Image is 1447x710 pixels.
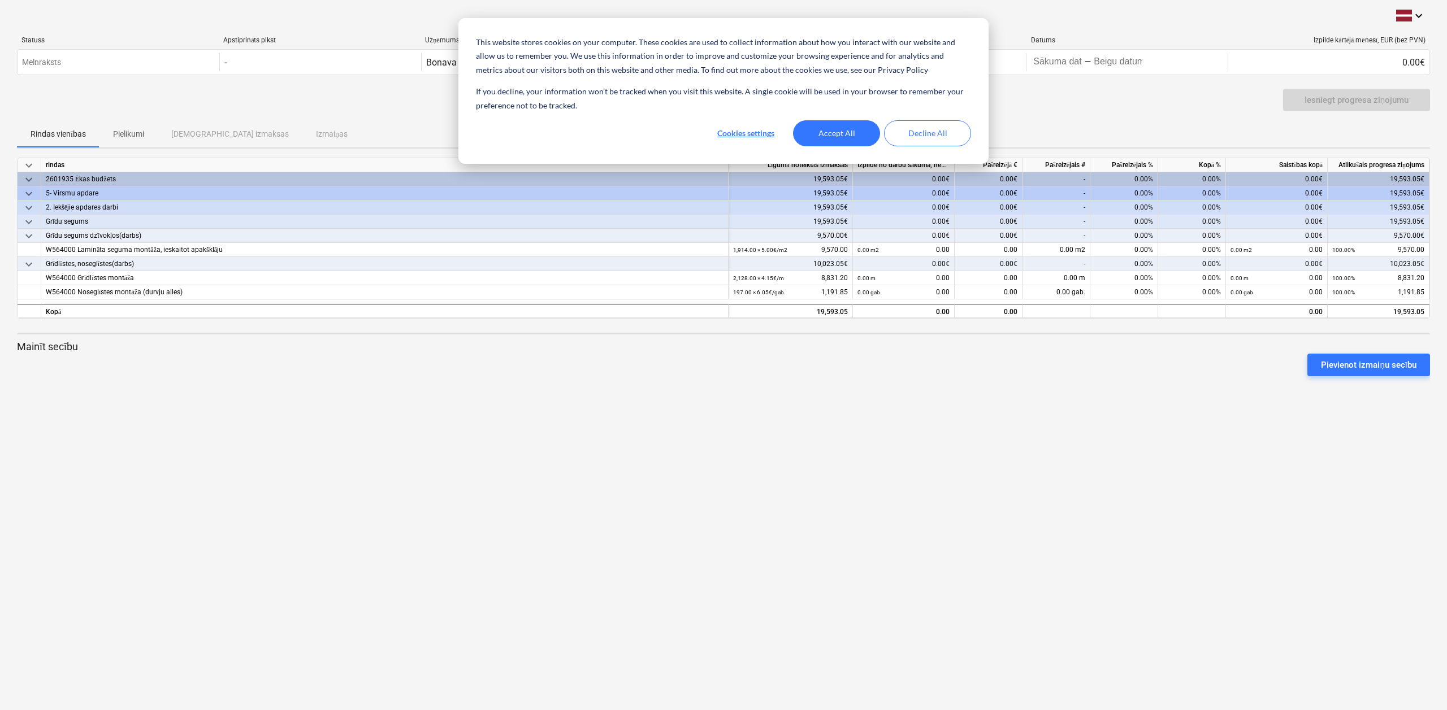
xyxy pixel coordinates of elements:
div: Apstiprināts plkst [223,36,416,45]
div: 19,593.05 [1332,305,1424,319]
p: This website stores cookies on your computer. These cookies are used to collect information about... [476,36,971,77]
div: 19,593.05€ [1328,186,1429,201]
div: 0.00% [1090,229,1158,243]
div: 0.00 [857,271,950,285]
div: 0.00€ [1226,257,1328,271]
div: 0.00 [1226,304,1328,318]
div: - [1084,59,1091,66]
div: 19,593.05€ [729,201,853,215]
small: 100.00% [1332,247,1355,253]
div: 0.00€ [853,215,955,229]
div: 0.00€ [853,257,955,271]
div: Pievienot izmaiņu secību [1321,358,1416,372]
div: 0.00€ [1226,172,1328,186]
div: 0.00 [1231,243,1323,257]
div: 9,570.00€ [1328,229,1429,243]
div: 0.00 m2 [1023,243,1090,257]
div: 0.00% [1158,229,1226,243]
div: 9,570.00 [733,243,848,257]
p: Melnraksts [22,56,61,68]
div: 0.00€ [955,172,1023,186]
button: Decline All [884,120,971,146]
p: Pielikumi [113,128,144,140]
div: 0.00 [857,243,950,257]
small: 1,914.00 × 5.00€ / m2 [733,247,787,253]
div: 0.00€ [955,229,1023,243]
input: Beigu datums [1091,54,1145,70]
div: 0.00 m [1023,271,1090,285]
button: Pievienot izmaiņu secību [1307,354,1430,376]
div: 0.00% [1158,172,1226,186]
div: Pašreizējā € [955,158,1023,172]
div: 8,831.20 [1332,271,1424,285]
button: Cookies settings [702,120,789,146]
div: Grīdlīstes, noseglīstes(darbs) [46,257,723,271]
div: W564000 Grīdlīstes montāža [46,271,723,285]
div: 0.00% [1090,215,1158,229]
div: Atlikušais progresa ziņojums [1328,158,1429,172]
div: 0.00% [1090,257,1158,271]
small: 197.00 × 6.05€ / gab. [733,289,786,295]
div: 0.00% [1090,271,1158,285]
div: 19,593.05€ [729,172,853,186]
div: 0.00€ [853,186,955,201]
div: 0.00 [1231,285,1323,299]
div: Saistības kopā [1226,158,1328,172]
div: - [1023,186,1090,201]
div: 0.00€ [955,186,1023,201]
div: Cookie banner [458,18,989,164]
div: 0.00€ [955,215,1023,229]
div: Izpilde no darbu sākuma, neskaitot kārtējā mēneša izpildi [853,158,955,172]
button: Accept All [793,120,880,146]
span: keyboard_arrow_down [22,258,36,271]
div: 0.00% [1158,186,1226,201]
div: 5- Virsmu apdare [46,186,723,201]
div: 0.00€ [1228,53,1429,71]
div: 0.00€ [1226,201,1328,215]
i: keyboard_arrow_down [1412,9,1426,23]
div: 10,023.05€ [729,257,853,271]
div: - [1023,215,1090,229]
div: rindas [41,158,729,172]
small: 0.00 gab. [1231,289,1255,295]
div: 9,570.00€ [729,229,853,243]
small: 100.00% [1332,275,1355,281]
div: 0.00 [955,243,1023,257]
div: Datums [1031,36,1224,44]
small: 0.00 m [1231,275,1249,281]
div: 0.00€ [1226,186,1328,201]
div: 19,593.05€ [1328,172,1429,186]
div: Pašreizējais # [1023,158,1090,172]
div: Grīdu segums dzīvokļos(darbs) [46,229,723,243]
div: 9,570.00 [1332,243,1424,257]
div: 1,191.85 [1332,285,1424,299]
div: 0.00% [1158,215,1226,229]
div: 0.00% [1158,285,1226,299]
div: 0.00€ [1226,229,1328,243]
div: - [1023,229,1090,243]
div: 0.00% [1158,271,1226,285]
div: 8,831.20 [733,271,848,285]
div: Bonava [426,57,457,68]
div: 0.00€ [1226,215,1328,229]
div: 0.00€ [853,229,955,243]
div: 0.00% [1158,257,1226,271]
div: 0.00€ [853,172,955,186]
div: W564000 Lamināta seguma montāža, ieskaitot apakšklāju [46,243,723,257]
div: Līgumā noteiktās izmaksas [729,158,853,172]
div: Kopā % [1158,158,1226,172]
div: Izpilde kārtējā mēnesī, EUR (bez PVN) [1233,36,1426,45]
p: Mainīt secību [17,340,1430,354]
div: 0.00% [1090,172,1158,186]
span: keyboard_arrow_down [22,229,36,243]
small: 0.00 m2 [857,247,879,253]
p: Rindas vienības [31,128,86,140]
span: keyboard_arrow_down [22,159,36,172]
div: 0.00% [1158,243,1226,257]
div: 0.00 gab. [1023,285,1090,299]
div: - [1023,201,1090,215]
div: 1,191.85 [733,285,848,299]
div: 19,593.05€ [1328,201,1429,215]
div: 19,593.05€ [1328,215,1429,229]
div: Statuss [21,36,214,44]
